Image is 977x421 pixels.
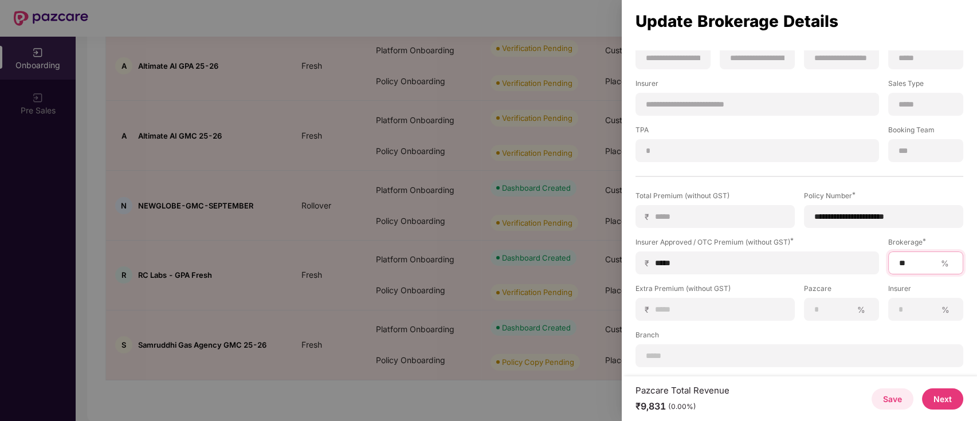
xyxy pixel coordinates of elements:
button: Save [872,388,913,410]
label: Branch [635,330,963,344]
span: ₹ [645,304,654,315]
label: Insurer [635,78,879,93]
span: % [853,304,870,315]
label: Pazcare [804,284,879,298]
div: Policy Number [804,191,963,200]
div: ₹9,831 [635,400,729,412]
span: ₹ [645,258,654,269]
span: % [937,304,954,315]
div: (0.00%) [668,402,696,411]
label: Booking Team [888,125,963,139]
span: ₹ [645,211,654,222]
label: Insurer [888,284,963,298]
button: Next [922,388,963,410]
label: TPA [635,125,879,139]
div: Pazcare Total Revenue [635,385,729,396]
div: Brokerage [888,237,963,247]
span: % [936,258,954,269]
div: Update Brokerage Details [635,15,963,27]
label: Extra Premium (without GST) [635,284,795,298]
div: Insurer Approved / OTC Premium (without GST) [635,237,879,247]
label: Total Premium (without GST) [635,191,795,205]
label: Sales Type [888,78,963,93]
